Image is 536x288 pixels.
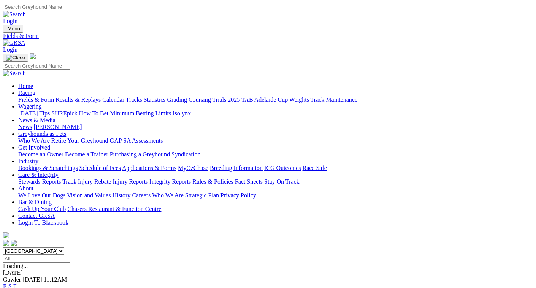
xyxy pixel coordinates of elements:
[79,165,121,171] a: Schedule of Fees
[56,96,101,103] a: Results & Replays
[302,165,327,171] a: Race Safe
[8,26,20,31] span: Menu
[110,137,163,144] a: GAP SA Assessments
[18,212,55,219] a: Contact GRSA
[3,255,70,263] input: Select date
[3,11,26,18] img: Search
[192,178,233,185] a: Rules & Policies
[18,178,533,185] div: Care & Integrity
[18,131,66,137] a: Greyhounds as Pets
[110,151,170,157] a: Purchasing a Greyhound
[3,240,9,246] img: facebook.svg
[185,192,219,198] a: Strategic Plan
[3,263,28,269] span: Loading...
[18,117,56,123] a: News & Media
[67,206,161,212] a: Chasers Restaurant & Function Centre
[30,53,36,59] img: logo-grsa-white.png
[18,103,42,110] a: Wagering
[18,110,50,116] a: [DATE] Tips
[18,137,533,144] div: Greyhounds as Pets
[51,110,77,116] a: SUREpick
[18,96,533,103] div: Racing
[18,165,533,172] div: Industry
[3,3,70,11] input: Search
[113,178,148,185] a: Injury Reports
[18,124,32,130] a: News
[112,192,130,198] a: History
[264,178,299,185] a: Stay On Track
[18,124,533,131] div: News & Media
[212,96,226,103] a: Trials
[18,144,50,151] a: Get Involved
[18,199,52,205] a: Bar & Dining
[102,96,124,103] a: Calendar
[18,178,61,185] a: Stewards Reports
[18,219,68,226] a: Login To Blackbook
[167,96,187,103] a: Grading
[228,96,288,103] a: 2025 TAB Adelaide Cup
[3,54,28,62] button: Toggle navigation
[189,96,211,103] a: Coursing
[122,165,176,171] a: Applications & Forms
[18,96,54,103] a: Fields & Form
[152,192,184,198] a: Who We Are
[11,240,17,246] img: twitter.svg
[3,33,533,39] a: Fields & Form
[173,110,191,116] a: Isolynx
[289,96,309,103] a: Weights
[18,158,38,164] a: Industry
[18,192,65,198] a: We Love Our Dogs
[3,25,23,33] button: Toggle navigation
[18,151,63,157] a: Become an Owner
[62,178,111,185] a: Track Injury Rebate
[235,178,263,185] a: Fact Sheets
[18,185,33,192] a: About
[18,110,533,117] div: Wagering
[18,172,59,178] a: Care & Integrity
[3,39,25,46] img: GRSA
[220,192,256,198] a: Privacy Policy
[18,206,66,212] a: Cash Up Your Club
[3,18,17,24] a: Login
[18,83,33,89] a: Home
[3,232,9,238] img: logo-grsa-white.png
[44,276,67,283] span: 11:12AM
[51,137,108,144] a: Retire Your Greyhound
[3,70,26,77] img: Search
[18,151,533,158] div: Get Involved
[18,192,533,199] div: About
[126,96,142,103] a: Tracks
[264,165,301,171] a: ICG Outcomes
[18,137,50,144] a: Who We Are
[149,178,191,185] a: Integrity Reports
[210,165,263,171] a: Breeding Information
[3,46,17,53] a: Login
[171,151,200,157] a: Syndication
[65,151,108,157] a: Become a Trainer
[311,96,357,103] a: Track Maintenance
[3,276,21,283] span: Gawler
[67,192,111,198] a: Vision and Values
[178,165,208,171] a: MyOzChase
[22,276,42,283] span: [DATE]
[132,192,151,198] a: Careers
[6,55,25,61] img: Close
[33,124,82,130] a: [PERSON_NAME]
[3,62,70,70] input: Search
[18,90,35,96] a: Racing
[18,206,533,212] div: Bar & Dining
[79,110,109,116] a: How To Bet
[144,96,166,103] a: Statistics
[110,110,171,116] a: Minimum Betting Limits
[3,269,533,276] div: [DATE]
[18,165,78,171] a: Bookings & Scratchings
